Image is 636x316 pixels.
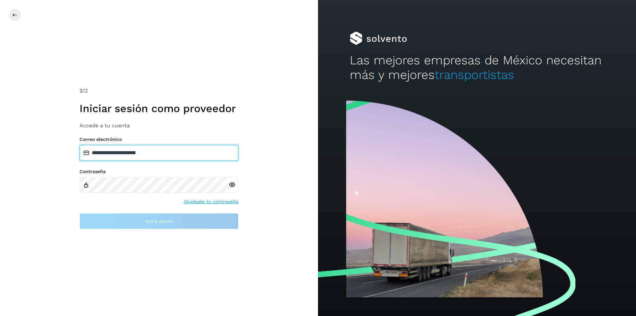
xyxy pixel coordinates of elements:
h2: Las mejores empresas de México necesitan más y mejores [350,53,604,83]
h1: Iniciar sesión como proveedor [79,102,238,115]
label: Correo electrónico [79,137,238,142]
a: Olvidaste tu contraseña [184,198,238,205]
span: transportistas [435,68,514,82]
span: 2 [79,88,82,94]
div: /2 [79,87,238,95]
span: Inicia sesión [145,219,173,223]
h3: Accede a tu cuenta [79,122,238,129]
label: Contraseña [79,169,238,174]
button: Inicia sesión [79,213,238,229]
